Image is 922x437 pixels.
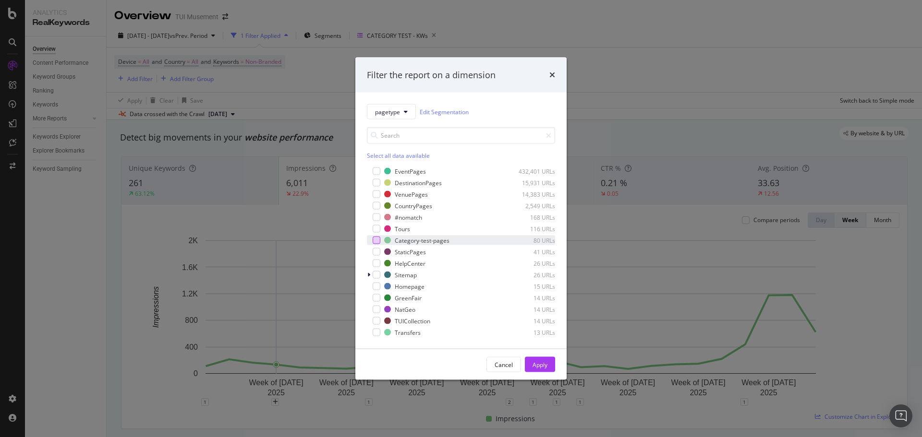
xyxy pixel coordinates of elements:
[508,213,555,221] div: 168 URLs
[508,328,555,336] div: 13 URLs
[508,224,555,233] div: 116 URLs
[395,248,426,256] div: StaticPages
[395,328,421,336] div: Transfers
[375,107,400,116] span: pagetype
[486,357,521,372] button: Cancel
[367,104,416,119] button: pagetype
[367,127,555,144] input: Search
[395,236,449,244] div: Category-test-pages
[395,201,432,210] div: CountryPages
[367,69,496,81] div: Filter the report on a dimension
[395,213,422,221] div: #nomatch
[508,317,555,325] div: 14 URLs
[355,57,567,380] div: modal
[508,201,555,210] div: 2,549 URLs
[367,152,555,160] div: Select all data available
[495,360,513,368] div: Cancel
[395,294,422,302] div: GreenFair
[533,360,547,368] div: Apply
[508,248,555,256] div: 41 URLs
[420,106,469,117] a: Edit Segmentation
[395,178,442,187] div: DestinationPages
[508,178,555,187] div: 15,931 URLs
[395,317,430,325] div: TUICollection
[395,259,425,267] div: HelpCenter
[395,282,425,290] div: Homepage
[395,167,426,175] div: EventPages
[549,69,555,81] div: times
[508,294,555,302] div: 14 URLs
[395,190,428,198] div: VenuePages
[395,271,417,279] div: Sitemap
[395,224,410,233] div: Tours
[508,271,555,279] div: 26 URLs
[395,305,415,313] div: NatGeo
[889,404,912,427] div: Open Intercom Messenger
[508,190,555,198] div: 14,383 URLs
[508,167,555,175] div: 432,401 URLs
[525,357,555,372] button: Apply
[508,259,555,267] div: 26 URLs
[508,236,555,244] div: 80 URLs
[508,305,555,313] div: 14 URLs
[508,282,555,290] div: 15 URLs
